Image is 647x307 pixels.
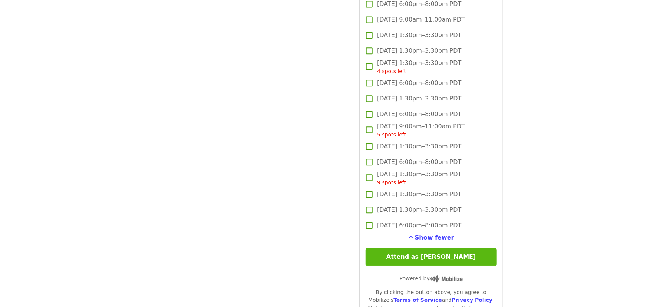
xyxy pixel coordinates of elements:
span: [DATE] 1:30pm–3:30pm PDT [377,170,461,186]
span: 4 spots left [377,68,406,74]
span: 9 spots left [377,179,406,185]
span: [DATE] 1:30pm–3:30pm PDT [377,190,461,199]
span: [DATE] 6:00pm–8:00pm PDT [377,221,461,230]
span: [DATE] 1:30pm–3:30pm PDT [377,142,461,151]
span: [DATE] 6:00pm–8:00pm PDT [377,110,461,119]
img: Powered by Mobilize [430,275,463,282]
span: [DATE] 1:30pm–3:30pm PDT [377,94,461,103]
button: See more timeslots [408,233,454,242]
span: [DATE] 6:00pm–8:00pm PDT [377,158,461,166]
span: 5 spots left [377,132,406,138]
span: [DATE] 1:30pm–3:30pm PDT [377,59,461,75]
span: [DATE] 1:30pm–3:30pm PDT [377,31,461,40]
span: [DATE] 1:30pm–3:30pm PDT [377,46,461,55]
span: Powered by [400,275,463,281]
span: [DATE] 1:30pm–3:30pm PDT [377,205,461,214]
button: Attend as [PERSON_NAME] [366,248,496,266]
a: Privacy Policy [452,297,492,303]
span: [DATE] 9:00am–11:00am PDT [377,15,465,24]
span: Show fewer [415,234,454,241]
span: [DATE] 6:00pm–8:00pm PDT [377,79,461,88]
a: Terms of Service [393,297,442,303]
span: [DATE] 9:00am–11:00am PDT [377,122,465,139]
